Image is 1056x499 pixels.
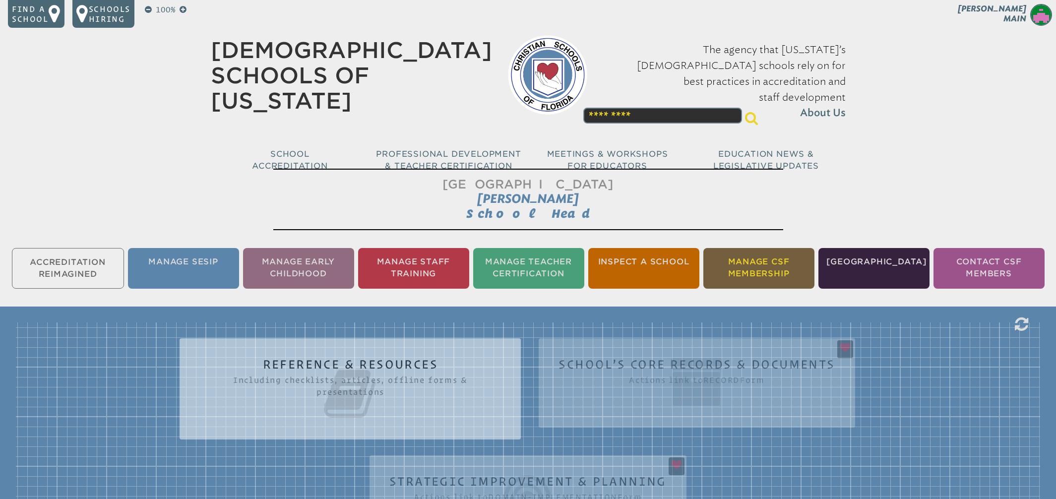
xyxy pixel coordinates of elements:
[199,358,501,422] h2: Reference & Resources
[933,248,1045,289] li: Contact CSF Members
[466,206,590,220] span: School Head
[958,4,1026,23] span: [PERSON_NAME] Main
[12,4,49,24] p: Find a school
[154,4,178,16] p: 100%
[252,149,327,171] span: School Accreditation
[703,248,814,289] li: Manage CSF Membership
[818,248,930,289] li: [GEOGRAPHIC_DATA]
[376,149,521,171] span: Professional Development & Teacher Certification
[128,248,239,289] li: Manage SESIP
[473,248,584,289] li: Manage Teacher Certification
[800,105,846,121] span: About Us
[211,37,492,114] a: [DEMOGRAPHIC_DATA] Schools of [US_STATE]
[508,35,587,115] img: csf-logo-web-colors.png
[89,4,130,24] p: Schools Hiring
[547,149,668,171] span: Meetings & Workshops for Educators
[477,191,579,206] span: [PERSON_NAME]
[588,248,699,289] li: Inspect a School
[243,248,354,289] li: Manage Early Childhood
[713,149,819,171] span: Education News & Legislative Updates
[358,248,469,289] li: Manage Staff Training
[603,42,846,121] p: The agency that [US_STATE]’s [DEMOGRAPHIC_DATA] schools rely on for best practices in accreditati...
[1030,4,1052,26] img: 178b7c67e2d3a5ce269b389b5b1c6228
